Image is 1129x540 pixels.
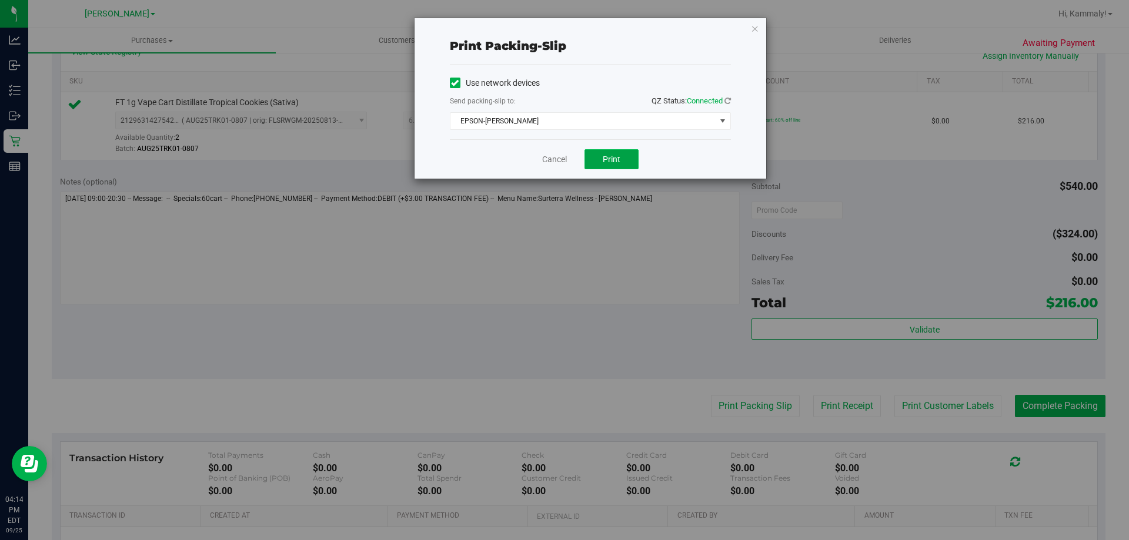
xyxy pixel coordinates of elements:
span: Connected [687,96,723,105]
span: Print packing-slip [450,39,566,53]
label: Send packing-slip to: [450,96,516,106]
span: EPSON-[PERSON_NAME] [450,113,716,129]
a: Cancel [542,153,567,166]
span: QZ Status: [652,96,731,105]
iframe: Resource center [12,446,47,481]
span: Print [603,155,620,164]
button: Print [584,149,639,169]
label: Use network devices [450,77,540,89]
span: select [715,113,730,129]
